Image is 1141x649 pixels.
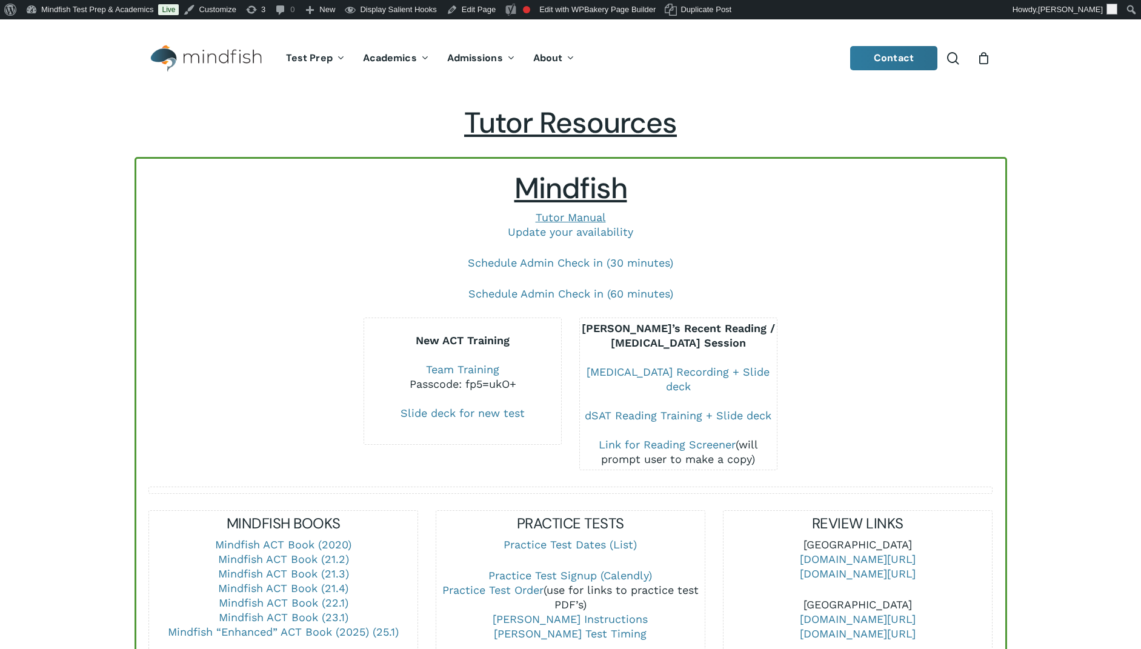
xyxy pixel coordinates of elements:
[585,409,771,422] a: dSAT Reading Training + Slide deck
[218,582,348,594] a: Mindfish ACT Book (21.4)
[149,514,417,533] h5: MINDFISH BOOKS
[442,584,544,596] a: Practice Test Order
[277,36,584,81] nav: Main Menu
[364,377,561,391] div: Passcode: fp5=ukO+
[416,334,510,347] b: New ACT Training
[977,52,991,65] a: Cart
[468,256,673,269] a: Schedule Admin Check in (30 minutes)
[587,365,770,393] a: [MEDICAL_DATA] Recording + Slide deck
[533,52,563,64] span: About
[508,225,633,238] a: Update your availability
[494,627,647,640] a: [PERSON_NAME] Test Timing
[599,438,736,451] a: Link for Reading Screener
[168,625,399,638] a: Mindfish “Enhanced” ACT Book (2025) (25.1)
[158,4,179,15] a: Live
[800,613,916,625] a: [DOMAIN_NAME][URL]
[447,52,503,64] span: Admissions
[218,553,349,565] a: Mindfish ACT Book (21.2)
[514,169,627,207] span: Mindfish
[580,438,777,467] div: (will prompt user to make a copy)
[850,46,937,70] a: Contact
[215,538,351,551] a: Mindfish ACT Book (2020)
[426,363,499,376] a: Team Training
[436,514,705,533] h5: PRACTICE TESTS
[286,52,333,64] span: Test Prep
[277,53,354,64] a: Test Prep
[135,36,1007,81] header: Main Menu
[219,596,348,609] a: Mindfish ACT Book (22.1)
[354,53,438,64] a: Academics
[524,53,584,64] a: About
[874,52,914,64] span: Contact
[800,627,916,640] a: [DOMAIN_NAME][URL]
[493,613,648,625] a: [PERSON_NAME] Instructions
[724,538,992,597] p: [GEOGRAPHIC_DATA]
[488,569,652,582] a: Practice Test Signup (Calendly)
[438,53,524,64] a: Admissions
[800,553,916,565] a: [DOMAIN_NAME][URL]
[468,287,673,300] a: Schedule Admin Check in (60 minutes)
[218,567,349,580] a: Mindfish ACT Book (21.3)
[504,538,637,551] a: Practice Test Dates (List)
[464,104,677,142] span: Tutor Resources
[1038,5,1103,14] span: [PERSON_NAME]
[401,407,525,419] a: Slide deck for new test
[523,6,530,13] div: Focus keyphrase not set
[219,611,348,624] a: Mindfish ACT Book (23.1)
[363,52,417,64] span: Academics
[582,322,775,349] b: [PERSON_NAME]’s Recent Reading / [MEDICAL_DATA] Session
[536,211,606,224] a: Tutor Manual
[724,514,992,533] h5: REVIEW LINKS
[800,567,916,580] a: [DOMAIN_NAME][URL]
